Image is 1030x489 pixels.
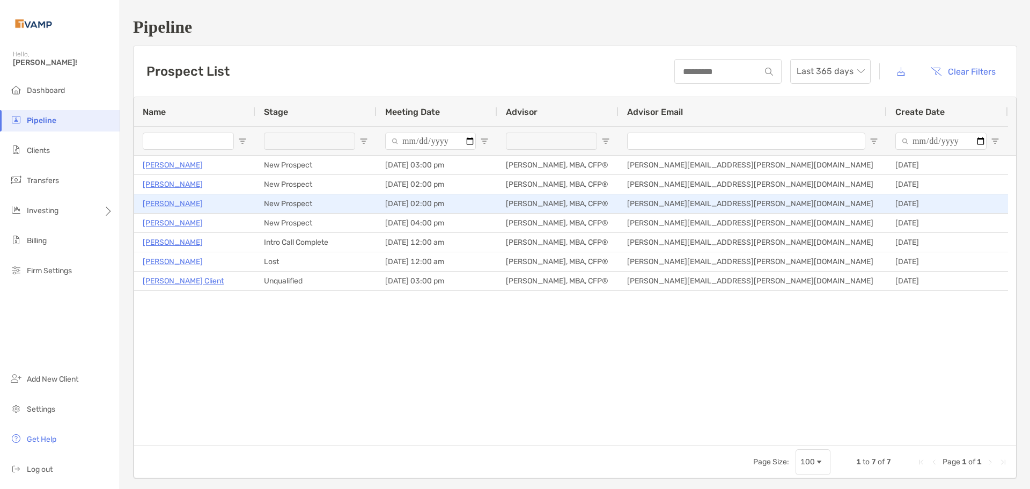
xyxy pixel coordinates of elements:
div: [DATE] 02:00 pm [377,194,497,213]
div: Page Size [796,449,830,475]
span: Meeting Date [385,107,440,117]
a: [PERSON_NAME] Client [143,274,224,288]
div: [DATE] [887,175,1008,194]
div: [PERSON_NAME][EMAIL_ADDRESS][PERSON_NAME][DOMAIN_NAME] [619,252,887,271]
div: [PERSON_NAME][EMAIL_ADDRESS][PERSON_NAME][DOMAIN_NAME] [619,175,887,194]
div: [PERSON_NAME], MBA, CFP® [497,272,619,290]
a: [PERSON_NAME] [143,255,203,268]
div: First Page [917,458,925,466]
button: Clear Filters [922,60,1004,83]
img: settings icon [10,402,23,415]
a: [PERSON_NAME] [143,236,203,249]
span: Investing [27,206,58,215]
img: get-help icon [10,432,23,445]
span: Create Date [895,107,945,117]
div: [DATE] [887,233,1008,252]
img: Zoe Logo [13,4,54,43]
span: Name [143,107,166,117]
div: Last Page [999,458,1007,466]
span: Clients [27,146,50,155]
span: Advisor Email [627,107,683,117]
span: 7 [871,457,876,466]
a: [PERSON_NAME] [143,216,203,230]
input: Create Date Filter Input [895,133,987,150]
button: Open Filter Menu [238,137,247,145]
div: [PERSON_NAME][EMAIL_ADDRESS][PERSON_NAME][DOMAIN_NAME] [619,233,887,252]
div: [PERSON_NAME][EMAIL_ADDRESS][PERSON_NAME][DOMAIN_NAME] [619,156,887,174]
div: New Prospect [255,175,377,194]
span: Pipeline [27,116,56,125]
input: Advisor Email Filter Input [627,133,865,150]
span: Advisor [506,107,538,117]
span: Get Help [27,435,56,444]
div: [DATE] 02:00 pm [377,175,497,194]
span: 1 [977,457,982,466]
img: pipeline icon [10,113,23,126]
div: [DATE] [887,156,1008,174]
button: Open Filter Menu [870,137,878,145]
button: Open Filter Menu [991,137,999,145]
div: Lost [255,252,377,271]
img: clients icon [10,143,23,156]
div: [DATE] 03:00 pm [377,156,497,174]
span: 1 [856,457,861,466]
span: Dashboard [27,86,65,95]
span: Log out [27,465,53,474]
h1: Pipeline [133,17,1017,37]
img: billing icon [10,233,23,246]
p: [PERSON_NAME] [143,178,203,191]
span: 1 [962,457,967,466]
span: Settings [27,405,55,414]
div: New Prospect [255,214,377,232]
img: transfers icon [10,173,23,186]
span: Firm Settings [27,266,72,275]
div: [PERSON_NAME], MBA, CFP® [497,194,619,213]
div: [DATE] 04:00 pm [377,214,497,232]
div: [PERSON_NAME], MBA, CFP® [497,252,619,271]
div: [DATE] 03:00 pm [377,272,497,290]
img: firm-settings icon [10,264,23,276]
div: [DATE] 12:00 am [377,252,497,271]
span: Transfers [27,176,59,185]
span: Stage [264,107,288,117]
div: Intro Call Complete [255,233,377,252]
img: add_new_client icon [10,372,23,385]
span: Page [943,457,960,466]
div: [DATE] 12:00 am [377,233,497,252]
span: of [968,457,975,466]
input: Meeting Date Filter Input [385,133,476,150]
div: [DATE] [887,194,1008,213]
div: [PERSON_NAME][EMAIL_ADDRESS][PERSON_NAME][DOMAIN_NAME] [619,214,887,232]
span: Last 365 days [797,60,864,83]
h3: Prospect List [146,64,230,79]
span: Add New Client [27,375,78,384]
img: input icon [765,68,773,76]
a: [PERSON_NAME] [143,197,203,210]
button: Open Filter Menu [601,137,610,145]
div: New Prospect [255,156,377,174]
span: [PERSON_NAME]! [13,58,113,67]
span: to [863,457,870,466]
div: [DATE] [887,214,1008,232]
img: investing icon [10,203,23,216]
div: [DATE] [887,272,1008,290]
div: [PERSON_NAME], MBA, CFP® [497,214,619,232]
span: Billing [27,236,47,245]
span: of [878,457,885,466]
div: [PERSON_NAME][EMAIL_ADDRESS][PERSON_NAME][DOMAIN_NAME] [619,194,887,213]
input: Name Filter Input [143,133,234,150]
img: dashboard icon [10,83,23,96]
button: Open Filter Menu [480,137,489,145]
div: [PERSON_NAME], MBA, CFP® [497,233,619,252]
a: [PERSON_NAME] [143,158,203,172]
div: Next Page [986,458,995,466]
div: 100 [800,457,815,466]
span: 7 [886,457,891,466]
div: New Prospect [255,194,377,213]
